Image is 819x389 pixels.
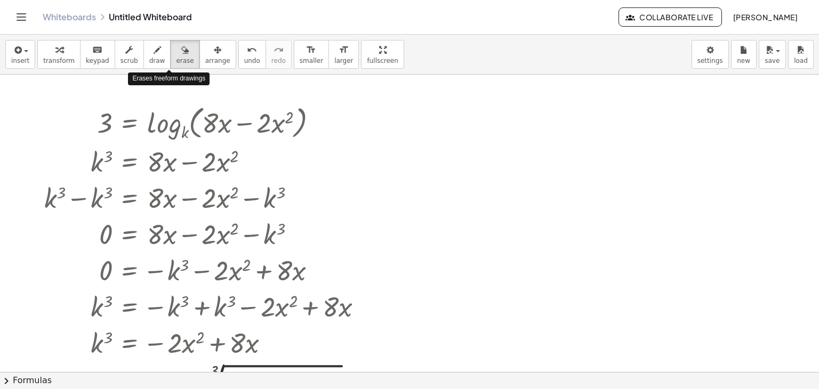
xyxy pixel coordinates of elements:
[121,57,138,64] span: scrub
[294,40,329,69] button: format_sizesmaller
[794,57,808,64] span: load
[86,57,109,64] span: keypad
[737,57,750,64] span: new
[788,40,814,69] button: load
[274,44,284,56] i: redo
[13,9,30,26] button: Toggle navigation
[92,44,102,56] i: keyboard
[733,12,798,22] span: [PERSON_NAME]
[238,40,266,69] button: undoundo
[697,57,723,64] span: settings
[306,44,316,56] i: format_size
[300,57,323,64] span: smaller
[11,57,29,64] span: insert
[176,57,194,64] span: erase
[247,44,257,56] i: undo
[43,12,96,22] a: Whiteboards
[266,40,292,69] button: redoredo
[37,40,81,69] button: transform
[244,57,260,64] span: undo
[149,57,165,64] span: draw
[361,40,404,69] button: fullscreen
[731,40,757,69] button: new
[199,40,236,69] button: arrange
[765,57,780,64] span: save
[143,40,171,69] button: draw
[115,40,144,69] button: scrub
[724,7,806,27] button: [PERSON_NAME]
[367,57,398,64] span: fullscreen
[339,44,349,56] i: format_size
[628,12,713,22] span: Collaborate Live
[334,57,353,64] span: larger
[759,40,786,69] button: save
[80,40,115,69] button: keyboardkeypad
[205,57,230,64] span: arrange
[43,57,75,64] span: transform
[271,57,286,64] span: redo
[170,40,199,69] button: erase
[128,72,210,85] div: Erases freeform drawings
[5,40,35,69] button: insert
[328,40,359,69] button: format_sizelarger
[692,40,729,69] button: settings
[619,7,722,27] button: Collaborate Live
